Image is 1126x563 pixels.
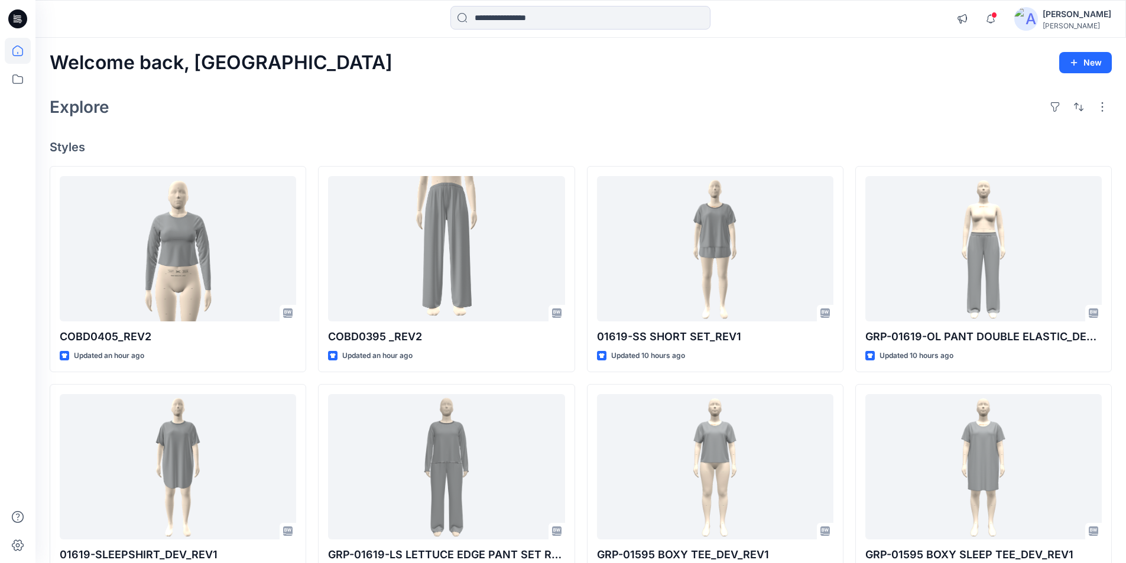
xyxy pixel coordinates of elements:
[1014,7,1038,31] img: avatar
[865,176,1102,322] a: GRP-01619-OL PANT DOUBLE ELASTIC_DEV_REV2
[328,546,564,563] p: GRP-01619-LS LETTUCE EDGE PANT SET REV1
[342,350,413,362] p: Updated an hour ago
[597,546,833,563] p: GRP-01595 BOXY TEE_DEV_REV1
[328,328,564,345] p: COBD0395 _REV2
[597,328,833,345] p: 01619-SS SHORT SET_REV1
[60,328,296,345] p: COBD0405_REV2
[611,350,685,362] p: Updated 10 hours ago
[865,328,1102,345] p: GRP-01619-OL PANT DOUBLE ELASTIC_DEV_REV2
[74,350,144,362] p: Updated an hour ago
[328,176,564,322] a: COBD0395 _REV2
[597,176,833,322] a: 01619-SS SHORT SET_REV1
[50,97,109,116] h2: Explore
[50,52,392,74] h2: Welcome back, [GEOGRAPHIC_DATA]
[597,394,833,540] a: GRP-01595 BOXY TEE_DEV_REV1
[60,176,296,322] a: COBD0405_REV2
[328,394,564,540] a: GRP-01619-LS LETTUCE EDGE PANT SET REV1
[865,394,1102,540] a: GRP-01595 BOXY SLEEP TEE_DEV_REV1
[1059,52,1112,73] button: New
[880,350,953,362] p: Updated 10 hours ago
[60,394,296,540] a: 01619-SLEEPSHIRT_DEV_REV1
[60,546,296,563] p: 01619-SLEEPSHIRT_DEV_REV1
[865,546,1102,563] p: GRP-01595 BOXY SLEEP TEE_DEV_REV1
[50,140,1112,154] h4: Styles
[1043,21,1111,30] div: [PERSON_NAME]
[1043,7,1111,21] div: [PERSON_NAME]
